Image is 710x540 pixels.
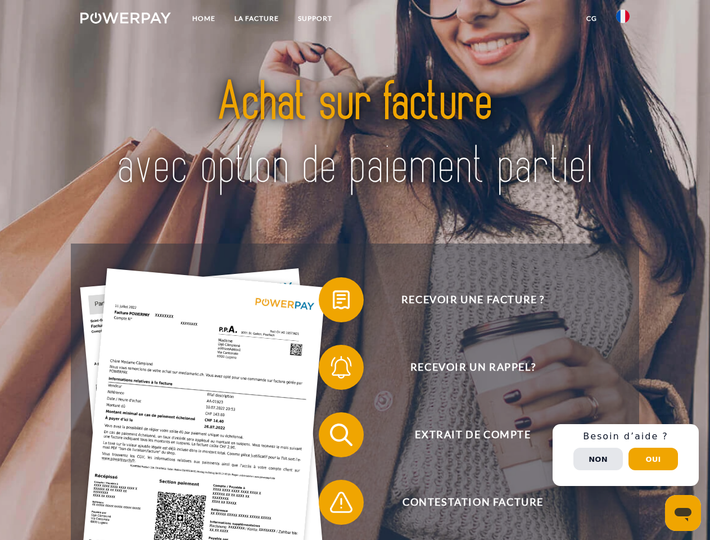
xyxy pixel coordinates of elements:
img: qb_bell.svg [327,353,355,381]
img: logo-powerpay-white.svg [80,12,171,24]
img: fr [616,10,630,23]
div: Schnellhilfe [553,424,699,486]
button: Recevoir une facture ? [319,277,611,322]
span: Recevoir un rappel? [335,345,610,390]
img: qb_search.svg [327,421,355,449]
button: Oui [628,448,678,470]
button: Contestation Facture [319,480,611,525]
a: LA FACTURE [225,8,288,29]
span: Extrait de compte [335,412,610,457]
button: Recevoir un rappel? [319,345,611,390]
button: Extrait de compte [319,412,611,457]
img: title-powerpay_fr.svg [107,54,603,215]
a: CG [577,8,607,29]
a: Home [183,8,225,29]
img: qb_bill.svg [327,286,355,314]
img: qb_warning.svg [327,488,355,516]
a: Support [288,8,342,29]
h3: Besoin d’aide ? [559,431,692,442]
span: Recevoir une facture ? [335,277,610,322]
iframe: Bouton de lancement de la fenêtre de messagerie [665,495,701,531]
button: Non [573,448,623,470]
span: Contestation Facture [335,480,610,525]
